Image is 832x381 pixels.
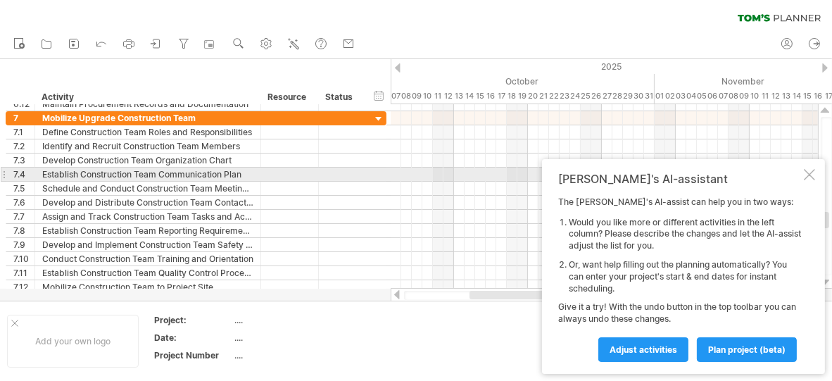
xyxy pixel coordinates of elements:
div: Status [325,90,356,104]
div: Friday, 10 October 2025 [422,89,433,104]
div: Saturday, 11 October 2025 [433,89,443,104]
div: Saturday, 18 October 2025 [507,89,517,104]
div: The [PERSON_NAME]'s AI-assist can help you in two ways: Give it a try! With the undo button in th... [558,196,801,361]
div: Wednesday, 12 November 2025 [771,89,781,104]
div: Wednesday, 29 October 2025 [623,89,634,104]
div: Assign and Track Construction Team Tasks and Activities [42,210,253,223]
span: plan project (beta) [708,344,786,355]
div: Thursday, 13 November 2025 [781,89,792,104]
div: 7.7 [13,210,34,223]
div: 7 [13,111,34,125]
div: Add your own logo [7,315,139,368]
div: Project: [154,314,232,326]
div: Sunday, 16 November 2025 [813,89,824,104]
a: Adjust activities [598,337,688,362]
div: 7.5 [13,182,34,195]
li: Would you like more or different activities in the left column? Please describe the changes and l... [569,217,801,252]
div: Define Construction Team Roles and Responsibilities [42,125,253,139]
div: 7.11 [13,266,34,280]
div: Wednesday, 8 October 2025 [401,89,412,104]
div: Saturday, 8 November 2025 [729,89,739,104]
div: Monday, 10 November 2025 [750,89,760,104]
span: Adjust activities [610,344,677,355]
div: 7.3 [13,154,34,167]
div: Tuesday, 11 November 2025 [760,89,771,104]
div: Thursday, 16 October 2025 [486,89,496,104]
div: Tuesday, 14 October 2025 [465,89,475,104]
div: October 2025 [327,74,655,89]
div: Saturday, 15 November 2025 [802,89,813,104]
div: .... [234,332,353,344]
div: Mobilize Upgrade Construction Team [42,111,253,125]
div: 7.9 [13,238,34,251]
div: Project Number [154,349,232,361]
li: Or, want help filling out the planning automatically? You can enter your project's start & end da... [569,259,801,294]
a: plan project (beta) [697,337,797,362]
div: Monday, 27 October 2025 [602,89,612,104]
div: 7.6 [13,196,34,209]
div: Establish Construction Team Quality Control Procedures [42,266,253,280]
div: Thursday, 9 October 2025 [412,89,422,104]
div: 7.8 [13,224,34,237]
div: Identify and Recruit Construction Team Members [42,139,253,153]
div: Tuesday, 7 October 2025 [391,89,401,104]
div: Develop and Implement Construction Team Safety Plan [42,238,253,251]
div: Develop and Distribute Construction Team Contact List [42,196,253,209]
div: Schedule and Conduct Construction Team Meetings and Briefings [42,182,253,195]
div: Activity [42,90,253,104]
div: Wednesday, 22 October 2025 [549,89,560,104]
div: .... [234,314,353,326]
div: Wednesday, 5 November 2025 [697,89,707,104]
div: Friday, 17 October 2025 [496,89,507,104]
div: Establish Construction Team Reporting Requirements [42,224,253,237]
div: 7.1 [13,125,34,139]
div: Develop Construction Team Organization Chart [42,154,253,167]
div: Sunday, 2 November 2025 [665,89,676,104]
div: Tuesday, 4 November 2025 [686,89,697,104]
div: Sunday, 19 October 2025 [517,89,528,104]
div: Monday, 3 November 2025 [676,89,686,104]
div: [PERSON_NAME]'s AI-assistant [558,172,801,186]
div: Thursday, 23 October 2025 [560,89,570,104]
div: 7.2 [13,139,34,153]
div: Thursday, 6 November 2025 [707,89,718,104]
div: Establish Construction Team Communication Plan [42,168,253,181]
div: Thursday, 30 October 2025 [634,89,644,104]
div: Saturday, 1 November 2025 [655,89,665,104]
div: Saturday, 25 October 2025 [581,89,591,104]
div: Sunday, 12 October 2025 [443,89,454,104]
div: Date: [154,332,232,344]
div: Sunday, 9 November 2025 [739,89,750,104]
div: 7.4 [13,168,34,181]
div: Monday, 20 October 2025 [528,89,538,104]
div: Tuesday, 21 October 2025 [538,89,549,104]
div: 7.10 [13,252,34,266]
div: Tuesday, 28 October 2025 [612,89,623,104]
div: 7.12 [13,280,34,294]
div: Wednesday, 15 October 2025 [475,89,486,104]
div: Friday, 31 October 2025 [644,89,655,104]
div: Conduct Construction Team Training and Orientation [42,252,253,266]
div: Sunday, 26 October 2025 [591,89,602,104]
div: Monday, 13 October 2025 [454,89,465,104]
div: Resource [267,90,310,104]
div: Friday, 14 November 2025 [792,89,802,104]
div: .... [234,349,353,361]
div: Friday, 7 November 2025 [718,89,729,104]
div: Mobilize Construction Team to Project Site [42,280,253,294]
div: Friday, 24 October 2025 [570,89,581,104]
